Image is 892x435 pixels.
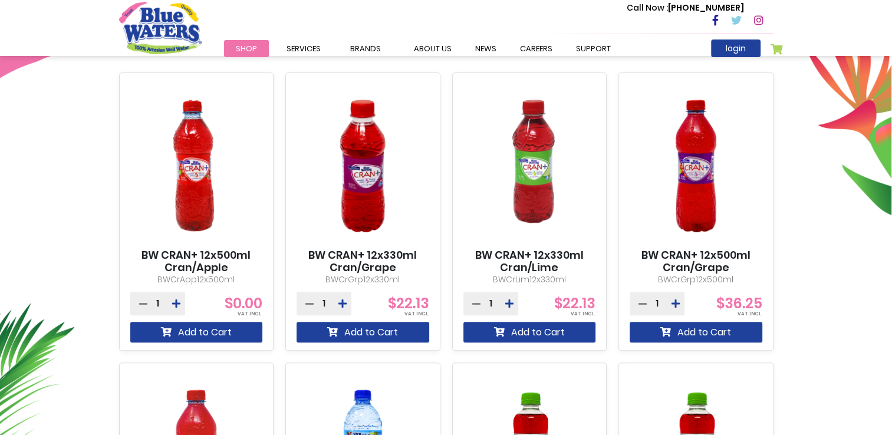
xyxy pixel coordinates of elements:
span: Call Now : [627,2,668,14]
a: login [711,39,761,57]
button: Add to Cart [130,322,263,342]
p: [PHONE_NUMBER] [627,2,744,14]
img: BW CRAN+ 12x500ml Cran/Grape [630,83,762,249]
a: BW CRAN+ 12x500ml Cran/Grape [630,249,762,274]
p: BWCrLim12x330ml [463,273,596,286]
button: Add to Cart [463,322,596,342]
p: BWCrGrp12x500ml [630,273,762,286]
p: BWCrGrp12x330ml [297,273,429,286]
a: BW CRAN+ 12x330ml Cran/Grape [297,249,429,274]
p: BWCrApp12x500ml [130,273,263,286]
span: $36.25 [716,294,762,313]
button: Add to Cart [630,322,762,342]
span: $22.13 [388,294,429,313]
a: BW CRAN+ 12x330ml Cran/Lime [463,249,596,274]
span: $0.00 [225,294,262,313]
span: $22.13 [554,294,595,313]
a: careers [508,40,564,57]
img: BW CRAN+ 12x330ml Cran/Grape [297,83,429,249]
img: BW CRAN+ 12x330ml Cran/Lime [463,83,596,249]
a: store logo [119,2,202,54]
img: BW CRAN+ 12x500ml Cran/Apple [130,83,263,249]
a: support [564,40,623,57]
a: BW CRAN+ 12x500ml Cran/Apple [130,249,263,274]
span: Shop [236,43,257,54]
button: Add to Cart [297,322,429,342]
span: Services [287,43,321,54]
a: News [463,40,508,57]
span: Brands [350,43,381,54]
a: about us [402,40,463,57]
